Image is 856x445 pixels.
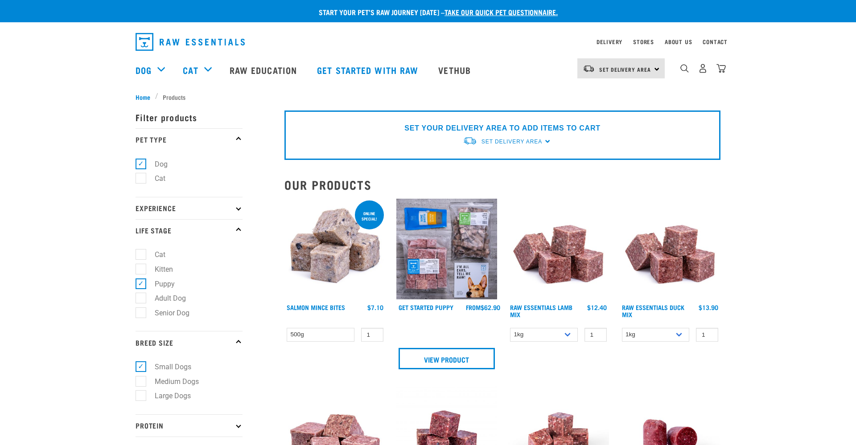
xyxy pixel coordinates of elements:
img: 1141 Salmon Mince 01 [284,199,386,300]
a: Salmon Mince Bites [287,306,345,309]
img: home-icon@2x.png [716,64,726,73]
img: user.png [698,64,708,73]
input: 1 [584,328,607,342]
a: Vethub [429,52,482,88]
img: van-moving.png [463,136,477,146]
a: take our quick pet questionnaire. [444,10,558,14]
a: Stores [633,40,654,43]
label: Adult Dog [140,293,189,304]
a: View Product [399,348,495,369]
img: ?1041 RE Lamb Mix 01 [508,199,609,300]
img: van-moving.png [583,65,595,73]
input: 1 [361,328,383,342]
a: Raw Essentials Duck Mix [622,306,684,316]
nav: dropdown navigation [128,29,728,54]
div: ONLINE SPECIAL! [355,207,384,225]
div: $13.90 [699,304,718,311]
input: 1 [696,328,718,342]
h2: Our Products [284,178,720,192]
span: Set Delivery Area [599,68,651,71]
a: Home [136,92,155,102]
span: Set Delivery Area [481,139,542,145]
label: Large Dogs [140,390,194,401]
label: Dog [140,159,171,170]
label: Cat [140,249,169,260]
p: Breed Size [136,331,243,353]
a: Raw Education [221,52,308,88]
label: Medium Dogs [140,376,202,387]
p: Pet Type [136,128,243,151]
a: Get Started Puppy [399,306,453,309]
span: FROM [466,306,481,309]
img: NPS Puppy Update [396,199,498,300]
a: Raw Essentials Lamb Mix [510,306,572,316]
nav: breadcrumbs [136,92,720,102]
a: Dog [136,63,152,77]
label: Cat [140,173,169,184]
p: Protein [136,414,243,437]
p: SET YOUR DELIVERY AREA TO ADD ITEMS TO CART [404,123,600,134]
label: Kitten [140,264,177,275]
span: Home [136,92,150,102]
a: Contact [703,40,728,43]
img: Raw Essentials Logo [136,33,245,51]
p: Life Stage [136,219,243,241]
p: Experience [136,197,243,219]
img: home-icon-1@2x.png [680,64,689,73]
a: About Us [665,40,692,43]
div: $7.10 [367,304,383,311]
p: Filter products [136,106,243,128]
div: $62.90 [466,304,500,311]
div: $12.40 [587,304,607,311]
label: Puppy [140,278,178,290]
a: Delivery [597,40,622,43]
img: ?1041 RE Lamb Mix 01 [620,199,721,300]
a: Cat [183,63,198,77]
a: Get started with Raw [308,52,429,88]
label: Senior Dog [140,307,193,318]
label: Small Dogs [140,361,195,372]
